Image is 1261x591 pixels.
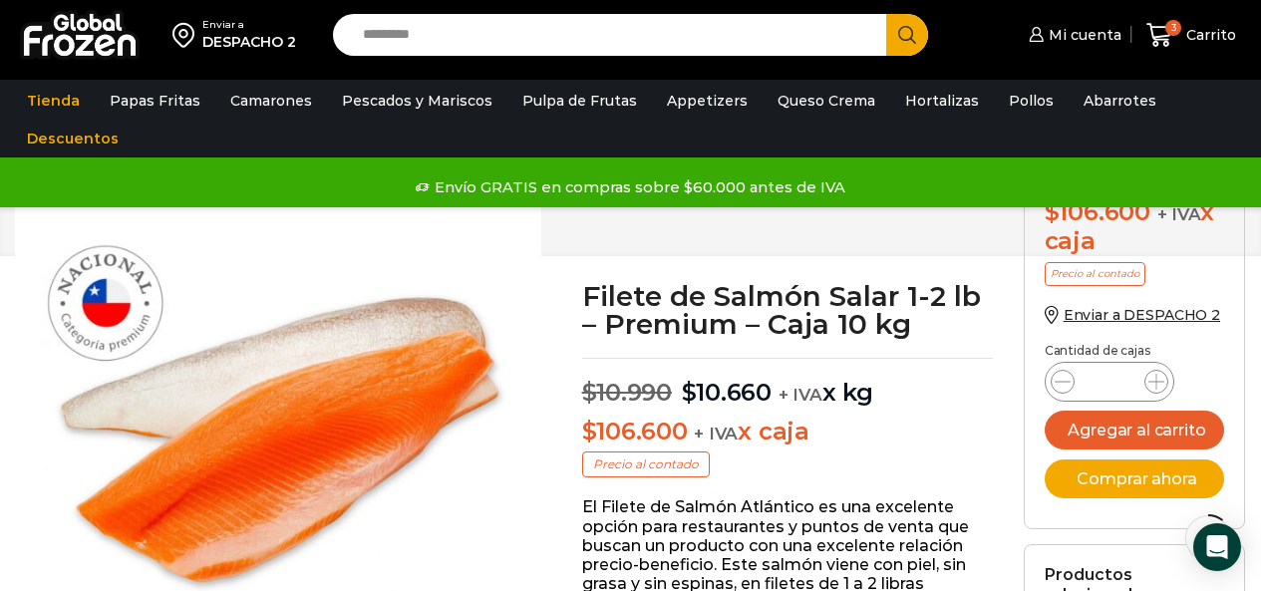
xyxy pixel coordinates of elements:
[1045,459,1224,498] button: Comprar ahora
[1024,15,1121,55] a: Mi cuenta
[1074,82,1166,120] a: Abarrotes
[582,378,597,407] span: $
[202,18,296,32] div: Enviar a
[768,82,885,120] a: Queso Crema
[779,385,822,405] span: + IVA
[682,378,772,407] bdi: 10.660
[657,82,758,120] a: Appetizers
[895,82,989,120] a: Hortalizas
[582,451,710,477] p: Precio al contado
[512,82,647,120] a: Pulpa de Frutas
[582,282,994,338] h1: Filete de Salmón Salar 1-2 lb – Premium – Caja 10 kg
[582,378,672,407] bdi: 10.990
[220,82,322,120] a: Camarones
[17,120,129,157] a: Descuentos
[582,417,688,445] bdi: 106.600
[1064,306,1220,324] span: Enviar a DESPACHO 2
[694,424,738,443] span: + IVA
[1044,25,1121,45] span: Mi cuenta
[1045,197,1150,226] bdi: 106.600
[1045,262,1145,286] p: Precio al contado
[582,418,994,446] p: x caja
[682,378,697,407] span: $
[1045,197,1060,226] span: $
[17,82,90,120] a: Tienda
[886,14,928,56] button: Search button
[1045,344,1224,358] p: Cantidad de cajas
[332,82,502,120] a: Pescados y Mariscos
[202,32,296,52] div: DESPACHO 2
[582,358,994,408] p: x kg
[1181,25,1236,45] span: Carrito
[1045,198,1224,256] div: x caja
[1091,368,1128,396] input: Product quantity
[1045,306,1220,324] a: Enviar a DESPACHO 2
[999,82,1064,120] a: Pollos
[1157,204,1201,224] span: + IVA
[1141,12,1241,59] a: 3 Carrito
[100,82,210,120] a: Papas Fritas
[1045,411,1224,449] button: Agregar al carrito
[1165,20,1181,36] span: 3
[1193,523,1241,571] div: Open Intercom Messenger
[582,417,597,445] span: $
[172,18,202,52] img: address-field-icon.svg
